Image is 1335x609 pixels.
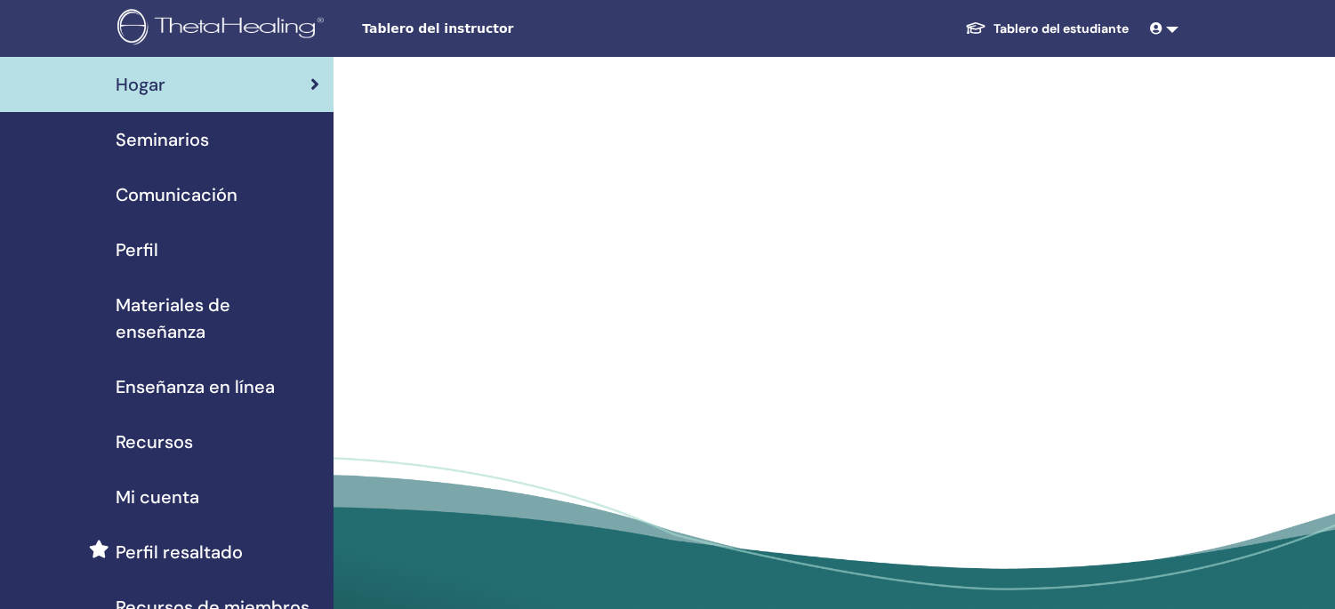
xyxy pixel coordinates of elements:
span: Tablero del instructor [362,20,629,38]
span: Comunicación [116,181,237,208]
img: logo.png [117,9,330,49]
span: Seminarios [116,126,209,153]
span: Perfil resaltado [116,539,243,565]
img: graduation-cap-white.svg [965,20,986,36]
span: Recursos [116,429,193,455]
span: Materiales de enseñanza [116,292,319,345]
span: Mi cuenta [116,484,199,510]
a: Tablero del estudiante [951,12,1143,45]
span: Perfil [116,236,158,263]
span: Enseñanza en línea [116,373,275,400]
span: Hogar [116,71,165,98]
